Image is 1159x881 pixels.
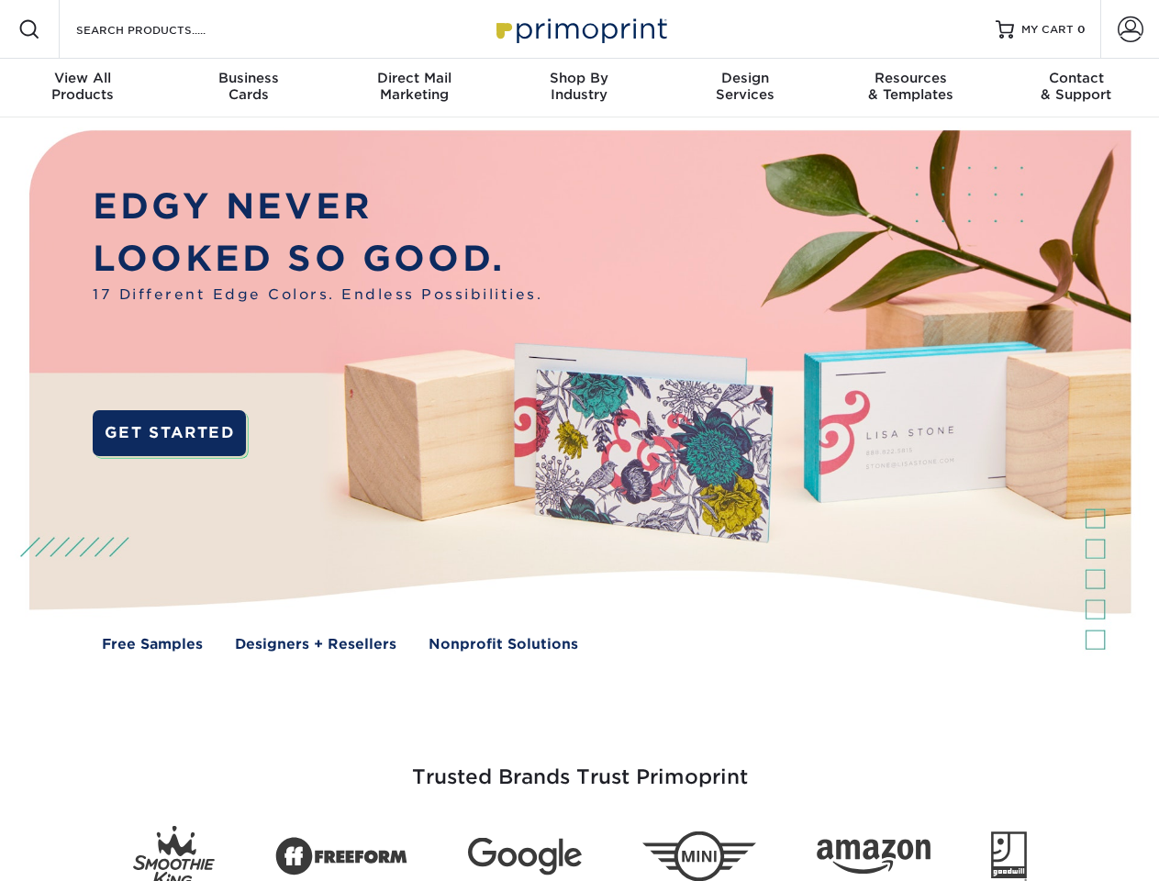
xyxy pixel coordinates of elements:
div: Marketing [331,70,496,103]
p: LOOKED SO GOOD. [93,233,542,285]
a: GET STARTED [93,410,246,456]
img: Goodwill [991,831,1027,881]
a: DesignServices [663,59,828,117]
a: Nonprofit Solutions [429,634,578,655]
span: Contact [994,70,1159,86]
span: Shop By [496,70,662,86]
span: Resources [828,70,993,86]
img: Amazon [817,840,931,875]
div: Industry [496,70,662,103]
img: Primoprint [488,9,672,49]
a: Free Samples [102,634,203,655]
span: Design [663,70,828,86]
div: & Templates [828,70,993,103]
p: EDGY NEVER [93,181,542,233]
div: Services [663,70,828,103]
input: SEARCH PRODUCTS..... [74,18,253,40]
span: 17 Different Edge Colors. Endless Possibilities. [93,284,542,306]
a: Resources& Templates [828,59,993,117]
div: & Support [994,70,1159,103]
span: MY CART [1021,22,1074,38]
a: Shop ByIndustry [496,59,662,117]
div: Cards [165,70,330,103]
h3: Trusted Brands Trust Primoprint [43,721,1117,811]
a: Direct MailMarketing [331,59,496,117]
img: Google [468,838,582,875]
a: BusinessCards [165,59,330,117]
span: Business [165,70,330,86]
span: Direct Mail [331,70,496,86]
a: Contact& Support [994,59,1159,117]
a: Designers + Resellers [235,634,396,655]
span: 0 [1077,23,1086,36]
